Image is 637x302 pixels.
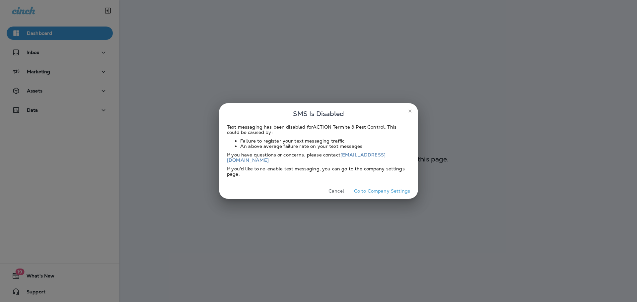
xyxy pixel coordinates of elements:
li: Failure to register your text messaging traffic [240,138,410,144]
span: SMS Is Disabled [293,108,344,119]
button: Go to Company Settings [351,186,413,196]
a: [EMAIL_ADDRESS][DOMAIN_NAME] [227,152,386,163]
div: If you'd like to re-enable text messaging, you can go to the company settings page. [227,166,410,177]
button: Cancel [324,186,349,196]
button: close [405,106,415,116]
div: Text messaging has been disabled for ACTION Termite & Pest Control . This could be caused by: [227,124,410,135]
div: If you have questions or concerns, please contact [227,152,410,163]
li: An above average failure rate on your text messages [240,144,410,149]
